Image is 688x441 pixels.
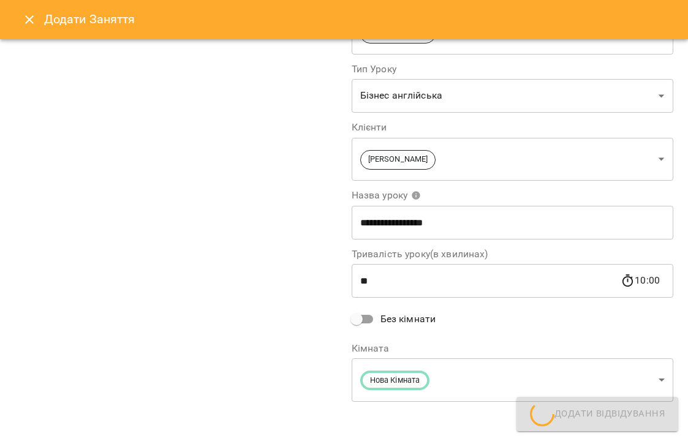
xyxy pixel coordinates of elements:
label: Тип Уроку [352,64,674,74]
div: Бізнес англійська [352,79,674,113]
h6: Додати Заняття [44,10,673,29]
div: [PERSON_NAME] [352,137,674,181]
span: Назва уроку [352,190,421,200]
label: Тривалість уроку(в хвилинах) [352,249,674,259]
label: Кімната [352,344,674,353]
span: [PERSON_NAME] [361,154,436,165]
div: Нова Кімната [352,358,674,402]
span: Без кімнати [380,312,436,326]
span: Нова Кімната [363,375,428,386]
label: Клієнти [352,123,674,132]
button: Close [15,5,44,34]
svg: Вкажіть назву уроку або виберіть клієнтів [411,190,421,200]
